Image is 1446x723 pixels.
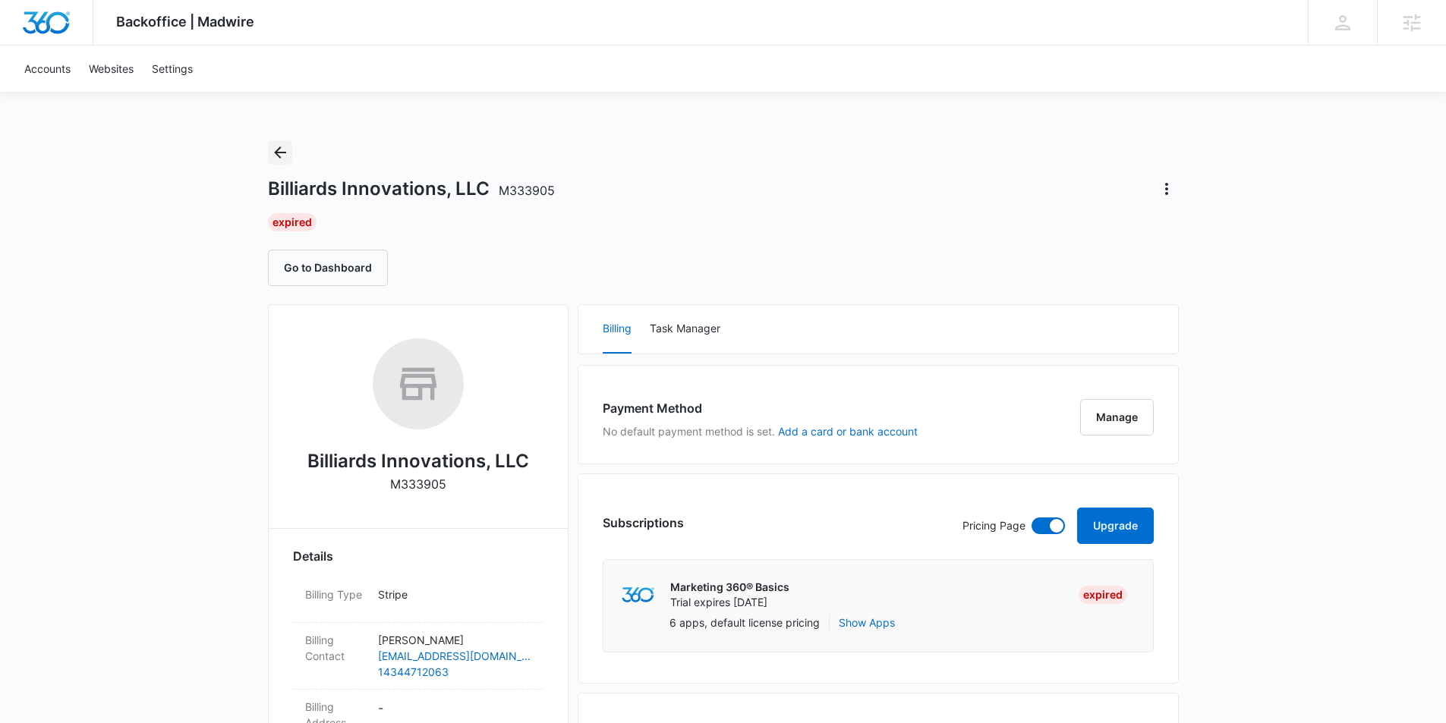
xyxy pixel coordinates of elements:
p: [PERSON_NAME] [378,632,531,648]
button: Manage [1080,399,1154,435]
p: Marketing 360® Basics [670,580,789,595]
button: Upgrade [1077,508,1154,544]
h3: Subscriptions [603,514,684,532]
button: Back [268,140,292,165]
h1: Billiards Innovations, LLC [268,178,555,200]
p: Stripe [378,586,531,602]
button: Actions [1155,177,1179,201]
p: No default payment method is set. [603,423,918,439]
div: Billing Contact[PERSON_NAME][EMAIL_ADDRESS][DOMAIN_NAME]14344712063 [293,623,543,690]
span: M333905 [499,183,555,198]
a: Accounts [15,46,80,92]
span: Details [293,547,333,565]
h2: Billiards Innovations, LLC [307,448,529,475]
button: Go to Dashboard [268,250,388,286]
button: Add a card or bank account [778,426,918,437]
p: 6 apps, default license pricing [669,615,820,630]
div: Expired [1079,586,1127,604]
p: M333905 [390,475,446,493]
a: Settings [143,46,202,92]
button: Billing [603,305,632,354]
h3: Payment Method [603,399,918,417]
button: Show Apps [839,615,895,630]
p: Trial expires [DATE] [670,595,789,610]
dt: Billing Contact [305,632,366,664]
a: 14344712063 [378,664,531,680]
p: Pricing Page [962,517,1025,534]
span: Backoffice | Madwire [116,14,254,30]
button: Task Manager [650,305,720,354]
div: Billing TypeStripe [293,577,543,623]
a: Websites [80,46,143,92]
div: Expired [268,213,317,231]
dt: Billing Type [305,586,366,602]
img: marketing360Logo [622,587,654,603]
a: [EMAIL_ADDRESS][DOMAIN_NAME] [378,648,531,664]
